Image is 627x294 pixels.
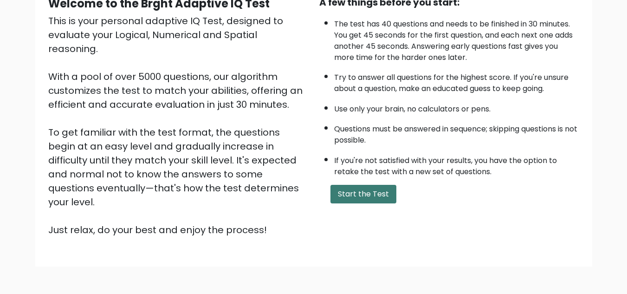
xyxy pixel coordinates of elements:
button: Start the Test [330,185,396,203]
li: The test has 40 questions and needs to be finished in 30 minutes. You get 45 seconds for the firs... [334,14,579,63]
li: Try to answer all questions for the highest score. If you're unsure about a question, make an edu... [334,67,579,94]
li: Use only your brain, no calculators or pens. [334,99,579,115]
div: This is your personal adaptive IQ Test, designed to evaluate your Logical, Numerical and Spatial ... [48,14,308,237]
li: If you're not satisfied with your results, you have the option to retake the test with a new set ... [334,150,579,177]
li: Questions must be answered in sequence; skipping questions is not possible. [334,119,579,146]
